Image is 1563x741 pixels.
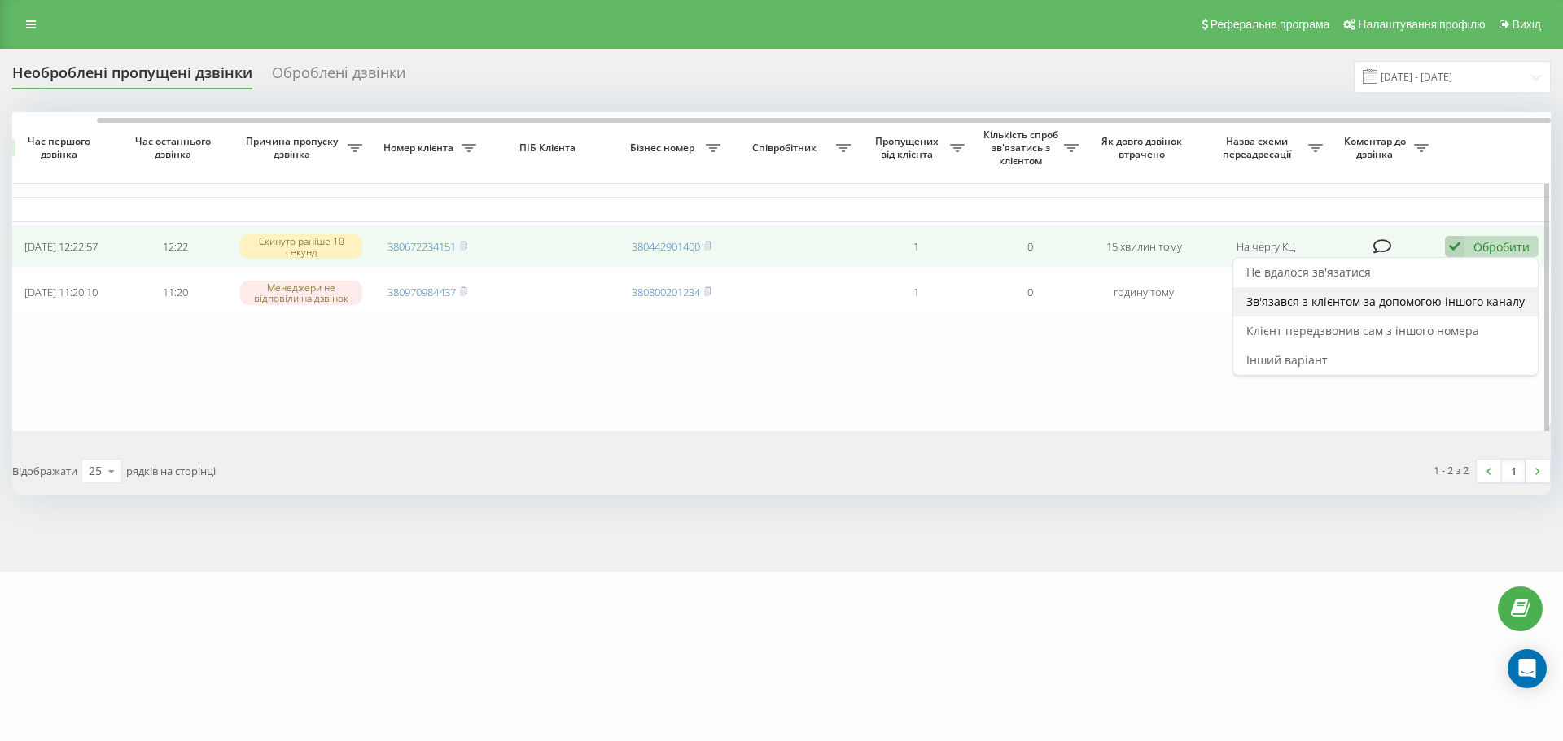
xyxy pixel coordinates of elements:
[387,285,456,299] a: 380970984437
[4,225,118,268] td: [DATE] 12:22:57
[379,142,462,155] span: Номер клієнта
[1513,18,1541,31] span: Вихід
[272,64,405,89] div: Оброблені дзвінки
[1201,225,1331,268] td: На чергу КЦ
[1473,239,1530,255] div: Обробити
[89,463,102,479] div: 25
[737,142,836,155] span: Співробітник
[1246,352,1328,368] span: Інший варіант
[12,464,77,478] span: Відображати
[1087,271,1201,314] td: годину тому
[240,234,362,259] div: Скинуто раніше 10 секунд
[981,129,1064,167] span: Кількість спроб зв'язатись з клієнтом
[1246,323,1479,338] span: Клієнт передзвонив сам з іншого номера
[1508,649,1547,688] div: Open Intercom Messenger
[240,135,348,160] span: Причина пропуску дзвінка
[387,239,456,254] a: 380672234151
[859,271,973,314] td: 1
[126,464,216,478] span: рядків на сторінці
[1434,462,1469,478] div: 1 - 2 з 2
[1246,264,1371,280] span: Не вдалося зв'язатися
[1209,135,1308,160] span: Назва схеми переадресації
[973,271,1087,314] td: 0
[973,225,1087,268] td: 0
[1087,225,1201,268] td: 15 хвилин тому
[632,285,700,299] a: 380800201234
[118,225,232,268] td: 12:22
[1201,271,1331,314] td: На чергу КЦ
[240,281,362,305] div: Менеджери не відповіли на дзвінок
[1211,18,1330,31] span: Реферальна програма
[12,64,252,89] div: Необроблені пропущені дзвінки
[1501,460,1526,482] a: 1
[498,142,601,155] span: ПІБ Клієнта
[1358,18,1485,31] span: Налаштування профілю
[623,142,706,155] span: Бізнес номер
[859,225,973,268] td: 1
[1246,294,1525,309] span: Зв'язався з клієнтом за допомогою іншого каналу
[1100,135,1188,160] span: Як довго дзвінок втрачено
[4,271,118,314] td: [DATE] 11:20:10
[867,135,950,160] span: Пропущених від клієнта
[17,135,105,160] span: Час першого дзвінка
[632,239,700,254] a: 380442901400
[1339,135,1414,160] span: Коментар до дзвінка
[131,135,219,160] span: Час останнього дзвінка
[118,271,232,314] td: 11:20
